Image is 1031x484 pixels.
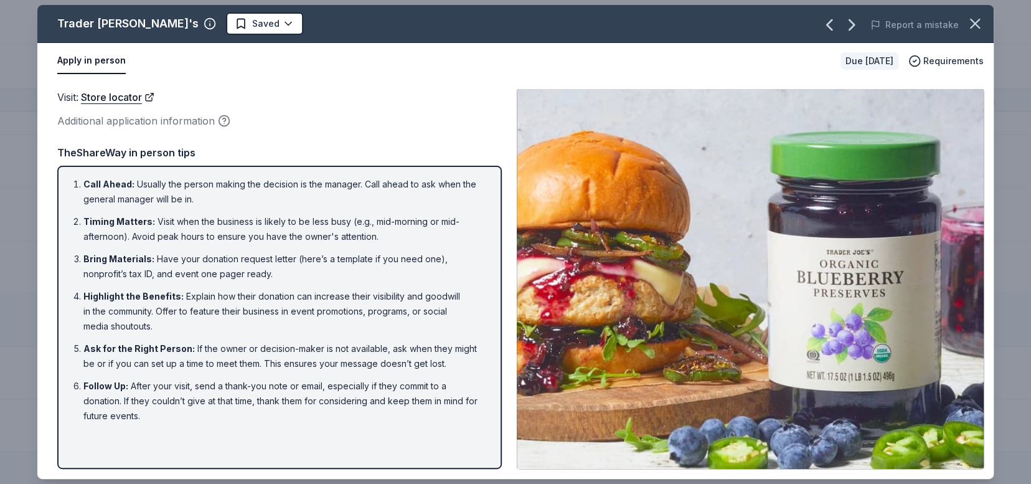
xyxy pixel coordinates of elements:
[908,54,984,69] button: Requirements
[83,179,134,189] span: Call Ahead :
[83,289,483,334] li: Explain how their donation can increase their visibility and goodwill in the community. Offer to ...
[83,379,483,424] li: After your visit, send a thank-you note or email, especially if they commit to a donation. If the...
[83,177,483,207] li: Usually the person making the decision is the manager. Call ahead to ask when the general manager...
[83,254,154,264] span: Bring Materials :
[57,145,502,161] div: TheShareWay in person tips
[83,381,128,391] span: Follow Up :
[923,54,984,69] span: Requirements
[57,113,502,129] div: Additional application information
[83,252,483,282] li: Have your donation request letter (here’s a template if you need one), nonprofit’s tax ID, and ev...
[83,341,483,371] li: If the owner or decision-maker is not available, ask when they might be or if you can set up a ti...
[840,52,898,70] div: Due [DATE]
[83,214,483,244] li: Visit when the business is likely to be less busy (e.g., mid-morning or mid-afternoon). Avoid pea...
[57,89,502,105] div: Visit :
[57,14,199,34] div: Trader [PERSON_NAME]'s
[83,291,184,301] span: Highlight the Benefits :
[83,216,155,227] span: Timing Matters :
[83,343,195,354] span: Ask for the Right Person :
[870,17,959,32] button: Report a mistake
[252,16,280,31] span: Saved
[226,12,303,35] button: Saved
[57,48,126,74] button: Apply in person
[81,89,154,105] a: Store locator
[517,89,984,469] img: Image for Trader Joe's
